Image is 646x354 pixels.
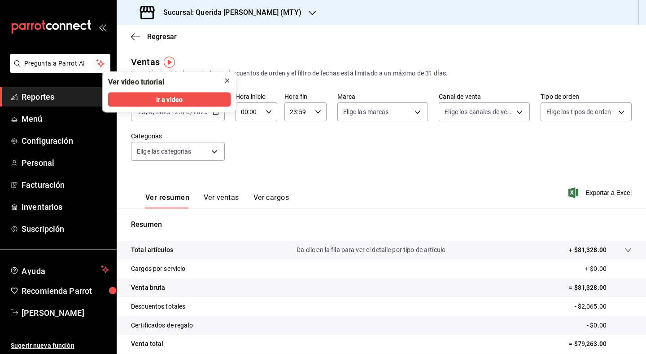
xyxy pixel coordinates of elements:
span: Elige las marcas [343,107,389,116]
p: Venta total [131,339,163,349]
button: open_drawer_menu [99,23,106,31]
button: Exportar a Excel [570,187,632,198]
span: Regresar [147,32,177,41]
button: Ver cargos [253,193,289,208]
span: Suscripción [22,223,109,235]
label: Hora fin [284,93,326,100]
span: Facturación [22,179,109,191]
span: Configuración [22,135,109,147]
span: Personal [22,157,109,169]
span: Ir a video [156,95,183,104]
span: Ayuda [22,264,97,275]
span: Pregunta a Parrot AI [24,59,96,68]
span: Reportes [22,91,109,103]
p: Venta bruta [131,283,165,292]
span: Elige las categorías [137,147,192,156]
span: [PERSON_NAME] [22,307,109,319]
button: Ver resumen [145,193,189,208]
p: Cargos por servicio [131,264,186,274]
p: = $79,263.00 [569,339,632,349]
h3: Sucursal: Querida [PERSON_NAME] (MTY) [156,7,301,18]
button: Ver ventas [204,193,239,208]
p: - $0.00 [587,321,632,330]
label: Hora inicio [236,93,277,100]
div: Los artículos listados no incluyen descuentos de orden y el filtro de fechas está limitado a un m... [131,69,632,78]
span: Elige los canales de venta [445,107,513,116]
p: Total artículos [131,245,173,255]
label: Marca [337,93,428,100]
span: Sugerir nueva función [11,341,109,350]
button: Regresar [131,32,177,41]
p: Descuentos totales [131,302,185,311]
img: Tooltip marker [164,57,175,68]
span: Menú [22,113,109,125]
p: Certificados de regalo [131,321,193,330]
p: Resumen [131,219,632,230]
span: Inventarios [22,201,109,213]
div: Ventas [131,55,160,69]
p: - $2,065.00 [575,302,632,311]
button: Pregunta a Parrot AI [10,54,110,73]
span: Elige los tipos de orden [546,107,611,116]
div: Ver video tutorial [108,77,164,87]
button: close [220,74,235,88]
div: navigation tabs [145,193,289,208]
label: Canal de venta [439,93,530,100]
p: Da clic en la fila para ver el detalle por tipo de artículo [297,245,445,255]
label: Tipo de orden [541,93,632,100]
p: + $81,328.00 [569,245,607,255]
button: Ir a video [108,93,231,107]
p: + $0.00 [585,264,632,274]
p: = $81,328.00 [569,283,632,292]
label: Categorías [131,133,225,139]
span: Recomienda Parrot [22,285,109,297]
a: Pregunta a Parrot AI [6,65,110,75]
